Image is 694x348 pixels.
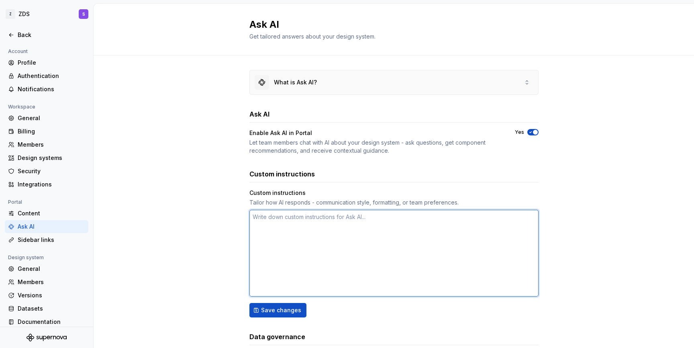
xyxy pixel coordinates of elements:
[18,127,85,135] div: Billing
[18,85,85,93] div: Notifications
[5,220,88,233] a: Ask AI
[5,207,88,220] a: Content
[5,70,88,82] a: Authentication
[5,83,88,96] a: Notifications
[249,129,312,137] div: Enable Ask AI in Portal
[18,265,85,273] div: General
[2,5,92,23] button: ZZDSS
[5,125,88,138] a: Billing
[5,112,88,125] a: General
[18,209,85,217] div: Content
[249,169,315,179] h3: Custom instructions
[249,199,539,207] div: Tailor how AI responds - communication style, formatting, or team preferences.
[6,9,15,19] div: Z
[5,253,47,262] div: Design system
[249,18,529,31] h2: Ask AI
[5,102,39,112] div: Workspace
[249,139,500,155] div: Let team members chat with AI about your design system - ask questions, get component recommendat...
[18,72,85,80] div: Authentication
[5,29,88,41] a: Back
[18,291,85,299] div: Versions
[5,151,88,164] a: Design systems
[27,334,67,342] svg: Supernova Logo
[5,315,88,328] a: Documentation
[5,302,88,315] a: Datasets
[274,78,317,86] div: What is Ask AI?
[5,233,88,246] a: Sidebar links
[249,189,306,197] div: Custom instructions
[18,114,85,122] div: General
[249,109,269,119] h3: Ask AI
[18,223,85,231] div: Ask AI
[18,318,85,326] div: Documentation
[18,141,85,149] div: Members
[5,178,88,191] a: Integrations
[5,56,88,69] a: Profile
[18,31,85,39] div: Back
[261,306,301,314] span: Save changes
[18,10,30,18] div: ZDS
[5,197,25,207] div: Portal
[5,289,88,302] a: Versions
[18,236,85,244] div: Sidebar links
[515,129,524,135] label: Yes
[5,138,88,151] a: Members
[18,59,85,67] div: Profile
[5,47,31,56] div: Account
[5,276,88,289] a: Members
[5,165,88,178] a: Security
[249,33,376,40] span: Get tailored answers about your design system.
[82,11,85,17] div: S
[18,180,85,188] div: Integrations
[18,167,85,175] div: Security
[249,303,306,317] button: Save changes
[18,278,85,286] div: Members
[18,154,85,162] div: Design systems
[18,305,85,313] div: Datasets
[5,262,88,275] a: General
[249,332,305,342] h3: Data governance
